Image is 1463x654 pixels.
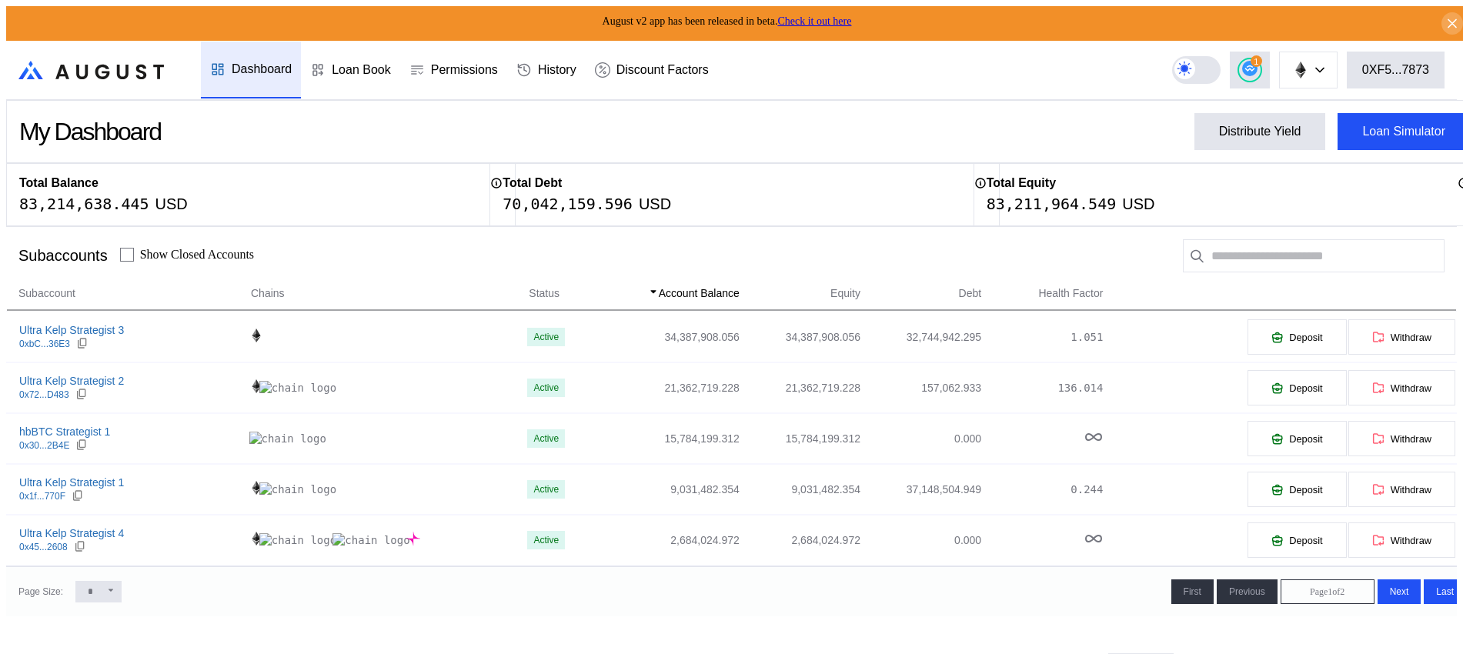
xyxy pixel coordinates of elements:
[1247,369,1347,406] button: Deposit
[406,532,420,546] img: chain logo
[19,195,149,213] div: 83,214,638.445
[18,586,63,597] div: Page Size:
[830,285,860,302] span: Equity
[18,285,75,302] span: Subaccount
[659,285,740,302] span: Account Balance
[533,484,559,495] div: Active
[19,374,124,388] div: Ultra Kelp Strategist 2
[507,42,586,98] a: History
[982,312,1104,362] td: 1.051
[533,382,559,393] div: Active
[19,323,124,337] div: Ultra Kelp Strategist 3
[19,526,124,540] div: Ultra Kelp Strategist 4
[529,285,559,302] span: Status
[1247,420,1347,457] button: Deposit
[1348,319,1456,355] button: Withdraw
[1289,535,1322,546] span: Deposit
[1289,433,1322,445] span: Deposit
[1391,332,1431,343] span: Withdraw
[155,195,188,213] div: USD
[1348,420,1456,457] button: Withdraw
[1390,586,1409,597] span: Next
[1254,57,1258,66] span: 1
[19,475,124,489] div: Ultra Kelp Strategist 1
[1347,52,1445,88] button: 0XF5...7873
[19,389,69,400] div: 0x72...D483
[1219,125,1301,138] div: Distribute Yield
[1391,484,1431,496] span: Withdraw
[740,464,861,515] td: 9,031,482.354
[1038,285,1103,302] span: Health Factor
[593,464,740,515] td: 9,031,482.354
[593,413,740,464] td: 15,784,199.312
[1247,522,1347,559] button: Deposit
[740,362,861,413] td: 21,362,719.228
[232,62,292,76] div: Dashboard
[533,433,559,444] div: Active
[1230,52,1270,88] button: 1
[740,312,861,362] td: 34,387,908.056
[1436,586,1454,597] span: Last
[249,379,263,393] img: chain logo
[1217,579,1278,604] button: Previous
[1279,52,1338,88] button: chain logo
[1348,522,1456,559] button: Withdraw
[503,195,633,213] div: 70,042,159.596
[603,15,852,27] span: August v2 app has been released in beta.
[1391,535,1431,546] span: Withdraw
[19,118,161,146] div: My Dashboard
[1247,319,1347,355] button: Deposit
[1362,63,1429,77] div: 0XF5...7873
[19,440,69,451] div: 0x30...2B4E
[987,176,1056,190] h2: Total Equity
[586,42,718,98] a: Discount Factors
[249,481,263,495] img: chain logo
[861,413,982,464] td: 0.000
[1391,382,1431,394] span: Withdraw
[533,332,559,342] div: Active
[503,176,562,190] h2: Total Debt
[249,432,326,445] img: chain logo
[1289,332,1322,343] span: Deposit
[332,533,409,547] img: chain logo
[861,515,982,566] td: 0.000
[1184,586,1201,597] span: First
[1292,62,1309,78] img: chain logo
[249,329,263,342] img: chain logo
[639,195,671,213] div: USD
[740,413,861,464] td: 15,784,199.312
[1362,125,1445,138] div: Loan Simulator
[19,176,99,190] h2: Total Balance
[959,285,982,302] span: Debt
[987,195,1117,213] div: 83,211,964.549
[259,381,336,395] img: chain logo
[1122,195,1154,213] div: USD
[616,63,709,77] div: Discount Factors
[533,535,559,546] div: Active
[1289,484,1322,496] span: Deposit
[861,464,982,515] td: 37,148,504.949
[259,533,336,547] img: chain logo
[19,339,70,349] div: 0xbC...36E3
[301,42,400,98] a: Loan Book
[332,63,391,77] div: Loan Book
[249,532,263,546] img: chain logo
[1247,471,1347,508] button: Deposit
[1310,586,1344,598] span: Page 1 of 2
[593,515,740,566] td: 2,684,024.972
[1229,586,1265,597] span: Previous
[982,464,1104,515] td: 0.244
[740,515,861,566] td: 2,684,024.972
[431,63,498,77] div: Permissions
[538,63,576,77] div: History
[259,482,336,496] img: chain logo
[201,42,301,98] a: Dashboard
[1194,113,1326,150] button: Distribute Yield
[1348,471,1456,508] button: Withdraw
[777,15,851,27] a: Check it out here
[251,285,285,302] span: Chains
[593,312,740,362] td: 34,387,908.056
[1171,579,1214,604] button: First
[982,362,1104,413] td: 136.014
[19,425,110,439] div: hbBTC Strategist 1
